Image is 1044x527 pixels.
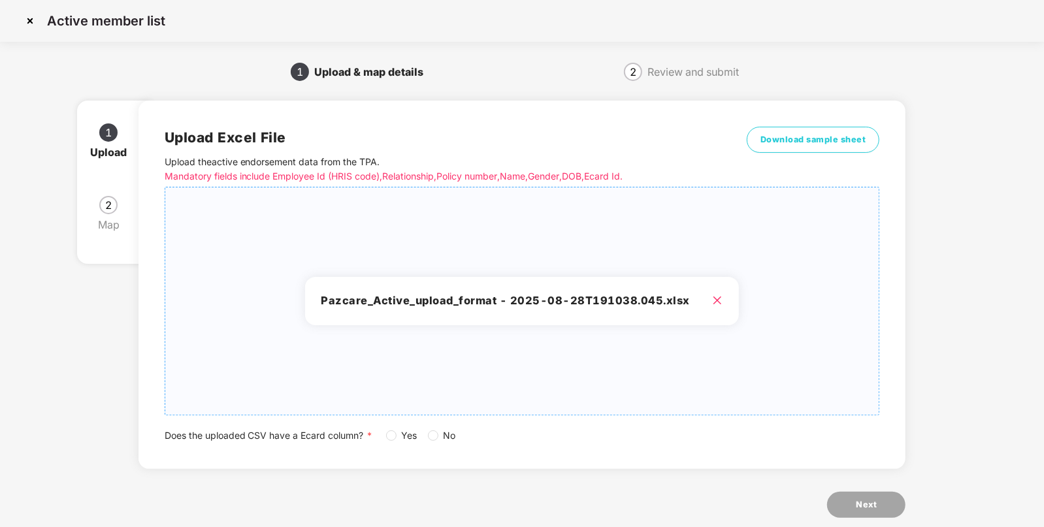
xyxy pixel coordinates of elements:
[165,428,880,443] div: Does the uploaded CSV have a Ecard column?
[165,127,701,148] h2: Upload Excel File
[747,127,880,153] button: Download sample sheet
[165,187,879,415] span: Pazcare_Active_upload_format - 2025-08-28T191038.045.xlsx close
[297,67,303,77] span: 1
[630,67,636,77] span: 2
[98,214,130,235] div: Map
[90,142,137,163] div: Upload
[105,200,112,210] span: 2
[647,61,739,82] div: Review and submit
[321,293,723,310] h3: Pazcare_Active_upload_format - 2025-08-28T191038.045.xlsx
[314,61,434,82] div: Upload & map details
[397,428,423,443] span: Yes
[105,127,112,138] span: 1
[165,169,701,184] p: Mandatory fields include Employee Id (HRIS code), Relationship, Policy number, Name, Gender, DOB,...
[20,10,41,31] img: svg+xml;base64,PHN2ZyBpZD0iQ3Jvc3MtMzJ4MzIiIHhtbG5zPSJodHRwOi8vd3d3LnczLm9yZy8yMDAwL3N2ZyIgd2lkdG...
[438,428,461,443] span: No
[47,13,165,29] p: Active member list
[760,133,866,146] span: Download sample sheet
[712,295,723,306] span: close
[165,155,701,184] p: Upload the active endorsement data from the TPA .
